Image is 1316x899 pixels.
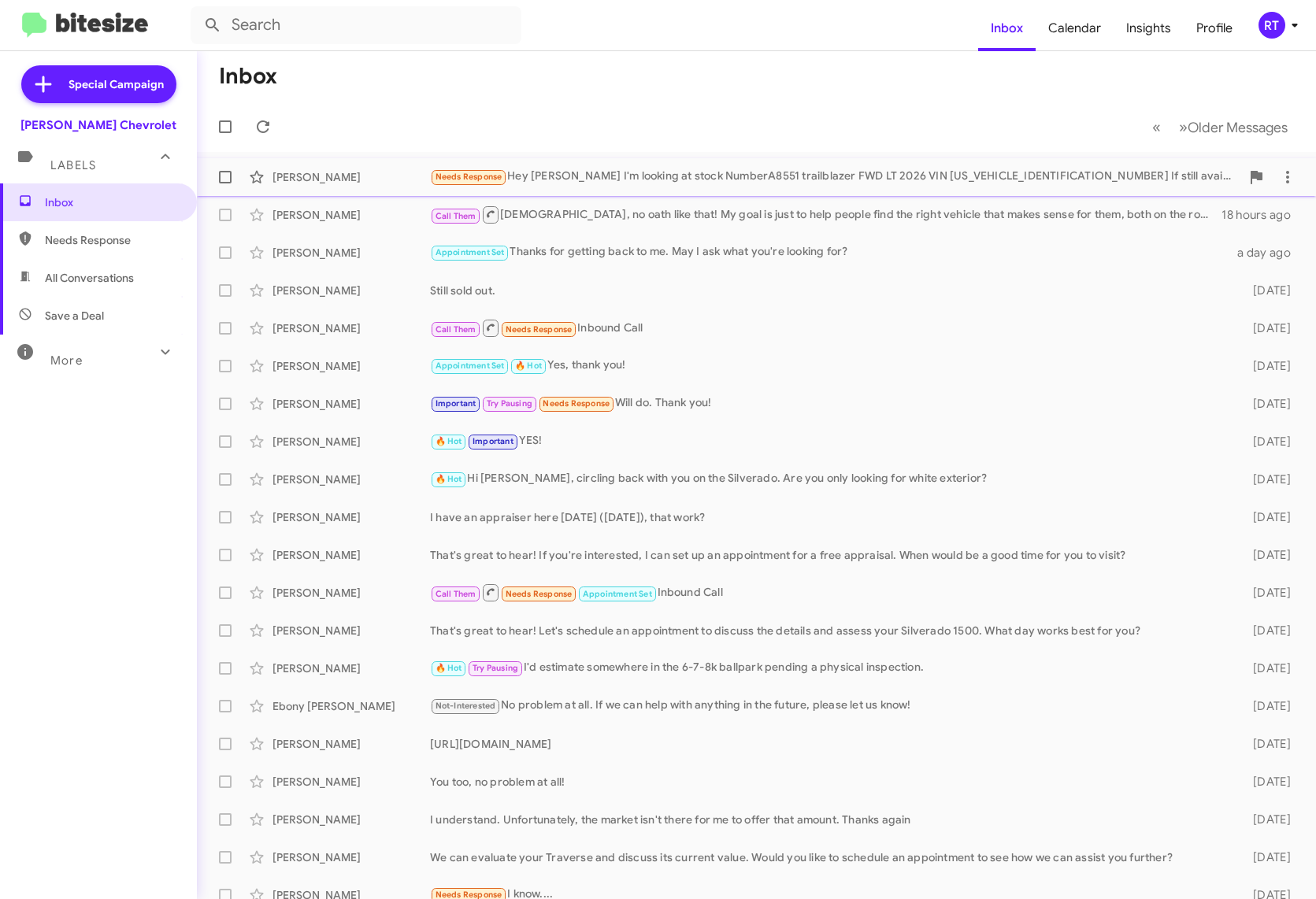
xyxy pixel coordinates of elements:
[1231,245,1303,261] div: a day ago
[1188,119,1288,136] span: Older Messages
[430,774,1231,790] div: You too, no problem at all!
[1144,111,1297,143] nav: Page navigation example
[272,509,430,525] div: [PERSON_NAME]
[272,472,430,487] div: [PERSON_NAME]
[50,158,96,172] span: Labels
[436,589,476,599] span: Call Them
[436,663,462,673] span: 🔥 Hot
[272,283,430,298] div: [PERSON_NAME]
[430,357,1231,375] div: Yes, thank you!
[272,660,430,676] div: [PERSON_NAME]
[506,324,573,335] span: Needs Response
[436,361,505,371] span: Appointment Set
[272,736,430,752] div: [PERSON_NAME]
[436,172,502,182] span: Needs Response
[436,474,462,484] span: 🔥 Hot
[1036,6,1114,51] a: Calendar
[272,396,430,412] div: [PERSON_NAME]
[272,849,430,865] div: [PERSON_NAME]
[1231,358,1303,374] div: [DATE]
[272,585,430,601] div: [PERSON_NAME]
[272,623,430,638] div: [PERSON_NAME]
[45,308,104,324] span: Save a Deal
[272,169,430,185] div: [PERSON_NAME]
[473,436,513,446] span: Important
[436,211,476,221] span: Call Them
[430,849,1231,865] div: We can evaluate your Traverse and discuss its current value. Would you like to schedule an appoin...
[430,659,1231,677] div: I'd estimate somewhere in the 6-7-8k ballpark pending a physical inspection.
[1231,283,1303,298] div: [DATE]
[1231,585,1303,601] div: [DATE]
[1143,111,1170,143] button: Previous
[191,6,521,44] input: Search
[272,358,430,374] div: [PERSON_NAME]
[515,361,542,371] span: 🔥 Hot
[430,583,1231,602] div: Inbound Call
[430,168,1240,186] div: Hey [PERSON_NAME] I'm looking at stock NumberA8551 trailblazer FWD LT 2026 VIN [US_VEHICLE_IDENTI...
[1231,623,1303,638] div: [DATE]
[436,247,505,257] span: Appointment Set
[272,207,430,223] div: [PERSON_NAME]
[543,398,610,409] span: Needs Response
[506,589,573,599] span: Needs Response
[430,205,1221,224] div: [DEMOGRAPHIC_DATA], no oath like that! My goal is just to help people find the right vehicle that...
[1231,509,1303,525] div: [DATE]
[430,470,1231,488] div: Hi [PERSON_NAME], circling back with you on the Silverado. Are you only looking for white exterior?
[219,64,277,89] h1: Inbox
[430,318,1231,338] div: Inbound Call
[1231,434,1303,449] div: [DATE]
[978,6,1036,51] a: Inbox
[430,547,1231,563] div: That's great to hear! If you're interested, I can set up an appointment for a free appraisal. Whe...
[50,353,83,368] span: More
[21,65,176,103] a: Special Campaign
[45,232,179,248] span: Needs Response
[1231,320,1303,336] div: [DATE]
[436,701,496,711] span: Not-Interested
[473,663,518,673] span: Try Pausing
[1231,660,1303,676] div: [DATE]
[583,589,652,599] span: Appointment Set
[436,398,476,409] span: Important
[45,194,179,210] span: Inbox
[1231,472,1303,487] div: [DATE]
[1231,698,1303,714] div: [DATE]
[430,697,1231,715] div: No problem at all. If we can help with anything in the future, please let us know!
[1114,6,1184,51] a: Insights
[1179,117,1188,137] span: »
[1152,117,1161,137] span: «
[436,324,476,335] span: Call Them
[272,812,430,827] div: [PERSON_NAME]
[430,812,1231,827] div: I understand. Unfortunately, the market isn't there for me to offer that amount. Thanks again
[69,76,164,92] span: Special Campaign
[272,320,430,336] div: [PERSON_NAME]
[430,283,1231,298] div: Still sold out.
[1231,812,1303,827] div: [DATE]
[1184,6,1245,51] a: Profile
[436,436,462,446] span: 🔥 Hot
[1170,111,1297,143] button: Next
[272,547,430,563] div: [PERSON_NAME]
[430,394,1231,413] div: Will do. Thank you!
[20,117,176,133] div: [PERSON_NAME] Chevrolet
[1259,12,1285,39] div: RT
[1231,736,1303,752] div: [DATE]
[487,398,532,409] span: Try Pausing
[430,736,1231,752] div: [URL][DOMAIN_NAME]
[430,623,1231,638] div: That's great to hear! Let's schedule an appointment to discuss the details and assess your Silver...
[45,270,134,286] span: All Conversations
[430,243,1231,261] div: Thanks for getting back to me. May I ask what you're looking for?
[1231,547,1303,563] div: [DATE]
[430,509,1231,525] div: I have an appraiser here [DATE] ([DATE]), that work?
[1231,849,1303,865] div: [DATE]
[1245,12,1299,39] button: RT
[1231,396,1303,412] div: [DATE]
[430,432,1231,450] div: YES!
[272,774,430,790] div: [PERSON_NAME]
[272,698,430,714] div: Ebony [PERSON_NAME]
[272,245,430,261] div: [PERSON_NAME]
[272,434,430,449] div: [PERSON_NAME]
